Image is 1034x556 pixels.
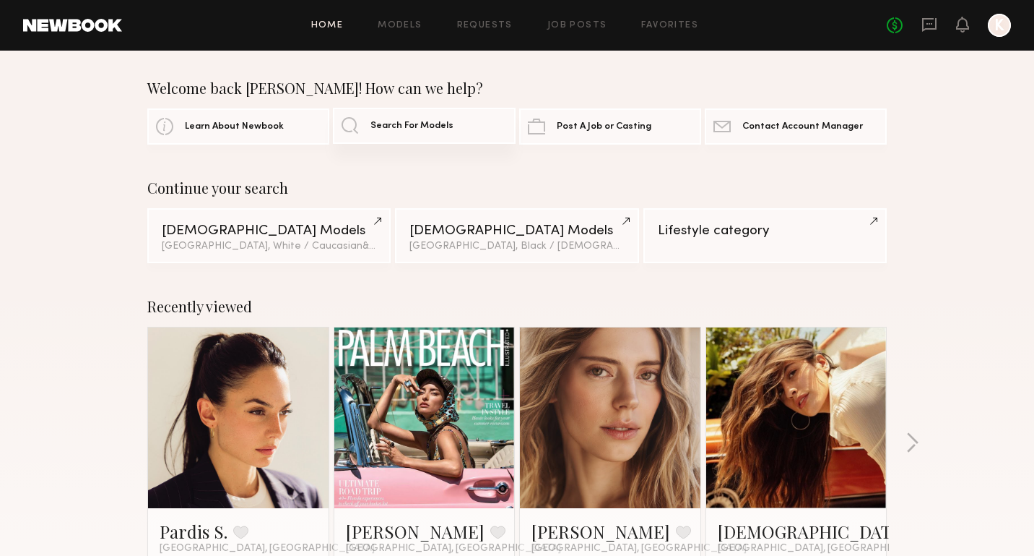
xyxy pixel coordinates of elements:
[147,208,391,263] a: [DEMOGRAPHIC_DATA] Models[GEOGRAPHIC_DATA], White / Caucasian&7other filters
[988,14,1011,37] a: K
[519,108,701,145] a: Post A Job or Casting
[311,21,344,30] a: Home
[557,122,651,132] span: Post A Job or Casting
[160,520,227,543] a: Pardis S.
[362,241,431,251] span: & 7 other filter s
[547,21,607,30] a: Job Posts
[333,108,515,144] a: Search For Models
[409,241,624,252] div: [GEOGRAPHIC_DATA], Black / [DEMOGRAPHIC_DATA]
[346,520,485,543] a: [PERSON_NAME]
[162,241,376,252] div: [GEOGRAPHIC_DATA], White / Caucasian
[147,80,887,97] div: Welcome back [PERSON_NAME]! How can we help?
[641,21,698,30] a: Favorites
[147,179,887,197] div: Continue your search
[160,543,375,555] span: [GEOGRAPHIC_DATA], [GEOGRAPHIC_DATA]
[718,543,933,555] span: [GEOGRAPHIC_DATA], [GEOGRAPHIC_DATA]
[370,121,453,131] span: Search For Models
[378,21,422,30] a: Models
[457,21,513,30] a: Requests
[185,122,284,132] span: Learn About Newbook
[531,520,670,543] a: [PERSON_NAME]
[147,108,329,145] a: Learn About Newbook
[705,108,887,145] a: Contact Account Manager
[162,224,376,238] div: [DEMOGRAPHIC_DATA] Models
[643,208,887,263] a: Lifestyle category
[409,224,624,238] div: [DEMOGRAPHIC_DATA] Models
[346,543,561,555] span: [GEOGRAPHIC_DATA], [GEOGRAPHIC_DATA]
[147,298,887,315] div: Recently viewed
[395,208,638,263] a: [DEMOGRAPHIC_DATA] Models[GEOGRAPHIC_DATA], Black / [DEMOGRAPHIC_DATA]
[742,122,863,132] span: Contact Account Manager
[531,543,747,555] span: [GEOGRAPHIC_DATA], [GEOGRAPHIC_DATA]
[658,224,872,238] div: Lifestyle category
